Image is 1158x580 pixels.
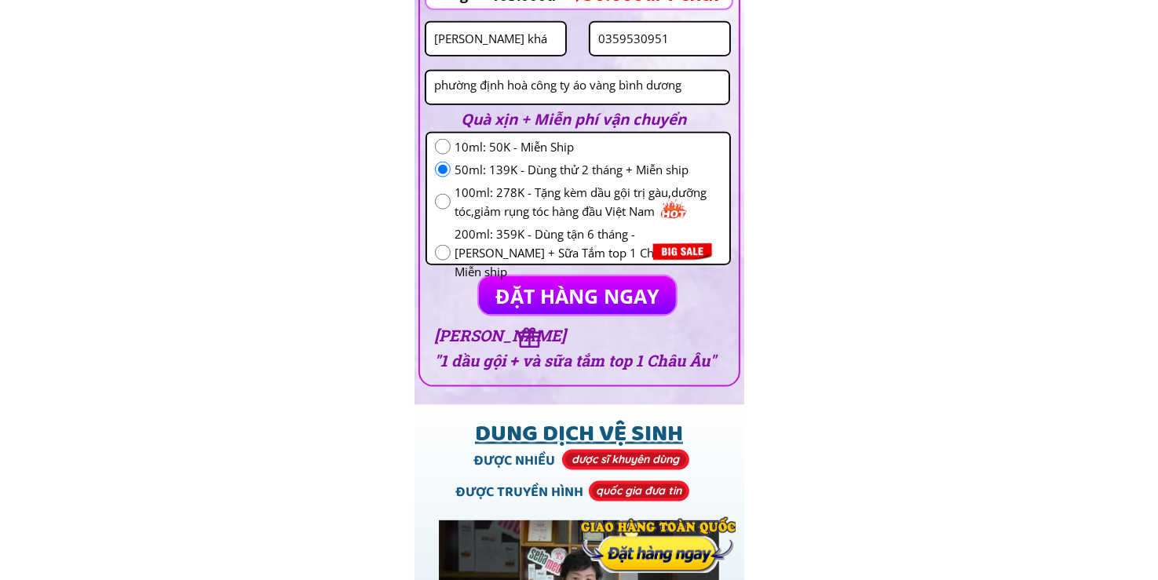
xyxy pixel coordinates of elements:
[479,276,677,315] p: ĐẶT HÀNG NGAY
[594,23,725,55] input: Số điện thoại:
[426,451,603,474] h2: ĐƯỢC NHIỀU
[434,323,721,373] h3: [PERSON_NAME] "1 dầu gội + và sữa tắm top 1 Châu Âu"
[455,137,721,156] span: 10ml: 50K - Miễn Ship
[431,483,608,505] h2: ĐƯỢC TRUYỀN HÌNH
[455,160,721,179] span: 50ml: 139K - Dùng thử 2 tháng + Miễn ship
[592,483,686,499] h3: quốc gia đưa tin
[462,108,708,131] h2: Quà xịn + Miễn phí vận chuyển
[430,23,561,55] input: Họ và Tên:
[433,418,725,455] h1: DUNG DỊCH VỆ SINH
[455,224,721,281] span: 200ml: 359K - Dùng tận 6 tháng - [PERSON_NAME] + Sữa Tắm top 1 Châu Âu + Miễn ship
[565,451,685,468] h3: dược sĩ khuyên dùng
[455,183,721,221] span: 100ml: 278K - Tặng kèm dầu gội trị gàu,dưỡng tóc,giảm rụng tóc hàng đầu Việt Nam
